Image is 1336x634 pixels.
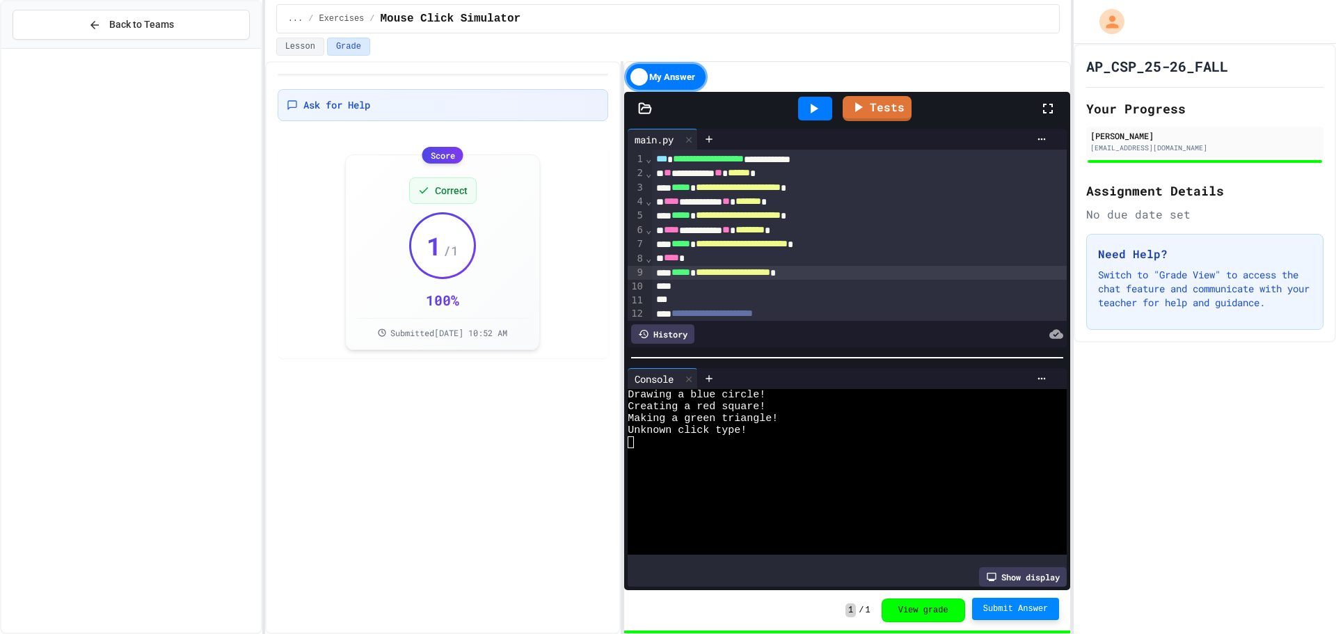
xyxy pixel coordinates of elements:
span: Submit Answer [983,603,1049,615]
div: 8 [628,252,645,266]
div: [PERSON_NAME] [1090,129,1319,142]
span: 1 [866,605,870,616]
div: Console [628,368,698,389]
div: 12 [628,307,645,321]
h2: Assignment Details [1086,181,1323,200]
span: Fold line [645,168,652,179]
span: Ask for Help [303,98,370,112]
div: [EMAIL_ADDRESS][DOMAIN_NAME] [1090,143,1319,153]
span: Drawing a blue circle! [628,389,765,401]
span: Exercises [319,13,364,24]
button: Back to Teams [13,10,250,40]
span: Correct [435,184,468,198]
span: / [308,13,313,24]
div: Console [628,372,681,386]
button: Submit Answer [972,598,1060,620]
span: Mouse Click Simulator [380,10,520,27]
div: 7 [628,237,645,251]
span: Fold line [645,153,652,164]
div: 5 [628,209,645,223]
span: 1 [427,232,442,260]
span: / 1 [443,241,459,260]
div: My Account [1085,6,1128,38]
span: Fold line [645,224,652,235]
div: History [631,324,694,344]
h1: AP_CSP_25-26_FALL [1086,56,1228,76]
button: Lesson [276,38,324,56]
div: 11 [628,294,645,308]
div: Show display [979,567,1067,587]
div: 6 [628,223,645,237]
span: Back to Teams [109,17,174,32]
div: 100 % [426,290,459,310]
span: Making a green triangle! [628,413,778,425]
span: 1 [845,603,856,617]
p: Switch to "Grade View" to access the chat feature and communicate with your teacher for help and ... [1098,268,1312,310]
span: Submitted [DATE] 10:52 AM [390,327,507,338]
div: main.py [628,129,698,150]
div: 1 [628,152,645,166]
div: main.py [628,132,681,147]
h2: Your Progress [1086,99,1323,118]
span: / [859,605,864,616]
button: View grade [882,599,965,622]
div: 4 [628,195,645,209]
span: Fold line [645,253,652,264]
iframe: chat widget [1220,518,1322,577]
span: / [369,13,374,24]
a: Tests [843,96,912,121]
h3: Need Help? [1098,246,1312,262]
span: Unknown click type! [628,425,747,436]
div: 9 [628,266,645,280]
div: No due date set [1086,206,1323,223]
button: Grade [327,38,370,56]
div: Score [422,147,463,164]
div: 2 [628,166,645,180]
span: ... [288,13,303,24]
div: 3 [628,181,645,195]
span: Creating a red square! [628,401,765,413]
span: Fold line [645,196,652,207]
div: 10 [628,280,645,294]
iframe: chat widget [1278,578,1322,620]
